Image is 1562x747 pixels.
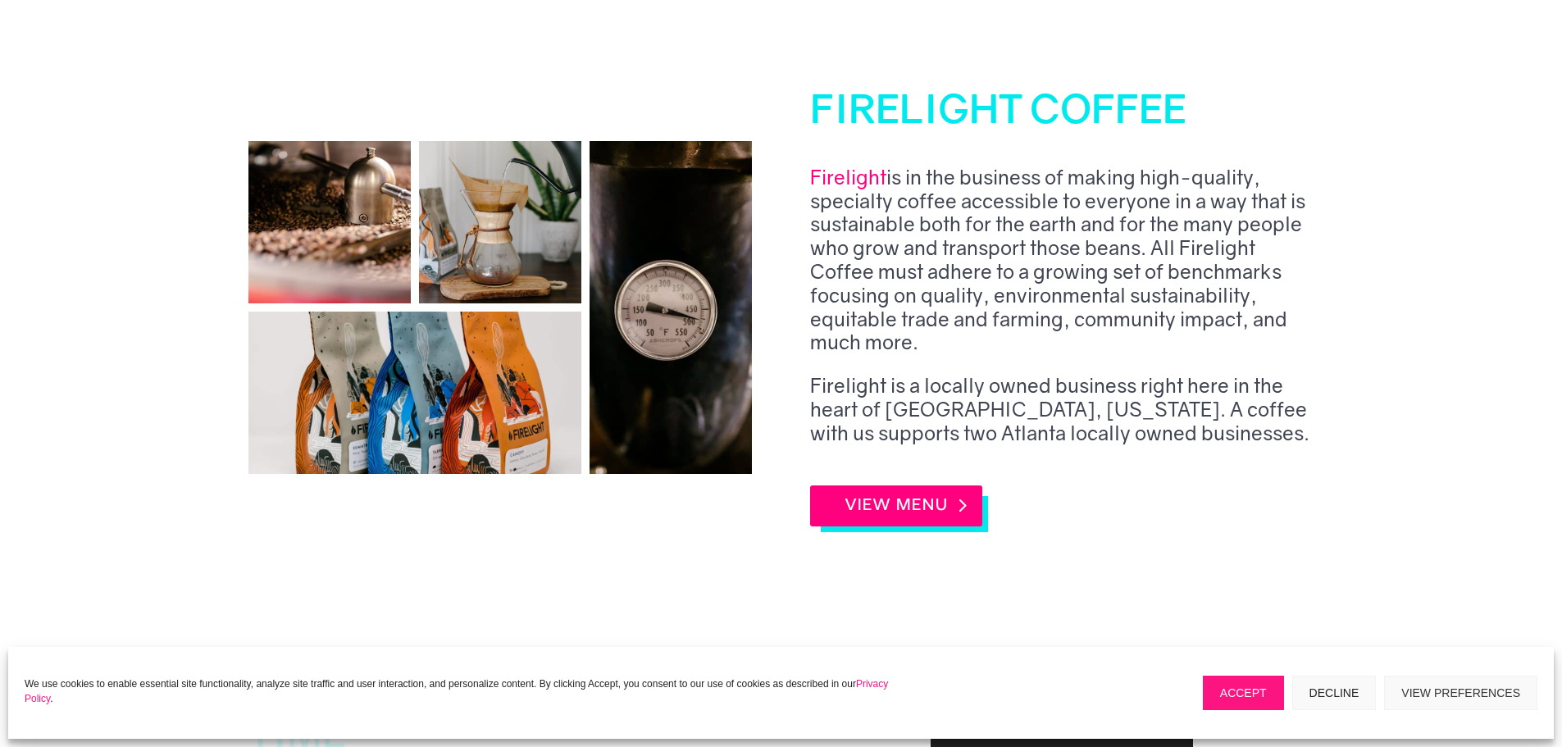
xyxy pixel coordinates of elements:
[1203,676,1284,710] button: Accept
[25,678,888,704] a: Privacy Policy
[810,89,1314,136] h2: FIRELIGHT COFFEE
[810,485,982,526] a: VIEW MENU
[1384,676,1537,710] button: View preferences
[25,676,911,706] p: We use cookies to enable essential site functionality, analyze site traffic and user interaction,...
[810,165,886,189] a: Firelight
[810,166,1314,374] p: is in the business of making high-quality, specialty coffee accessible to everyone in a way that ...
[1292,676,1377,710] button: Decline
[810,374,1314,464] p: Firelight is a locally owned business right here in the heart of [GEOGRAPHIC_DATA], [US_STATE]. A...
